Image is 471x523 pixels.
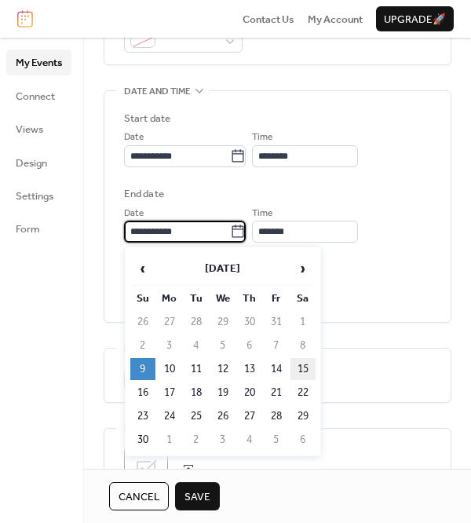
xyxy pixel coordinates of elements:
td: 31 [264,311,289,333]
td: 25 [184,405,209,427]
th: Tu [184,287,209,309]
td: 1 [290,311,316,333]
img: logo [17,10,33,27]
button: Upgrade🚀 [376,6,454,31]
span: Date and time [124,84,191,100]
td: 28 [264,405,289,427]
td: 29 [210,311,235,333]
span: ‹ [131,253,155,284]
a: Settings [6,183,71,208]
td: 18 [184,382,209,404]
td: 2 [130,335,155,357]
td: 3 [157,335,182,357]
span: Design [16,155,47,171]
td: 3 [210,429,235,451]
td: 20 [237,382,262,404]
a: Connect [6,83,71,108]
td: 17 [157,382,182,404]
td: 12 [210,358,235,380]
span: Upgrade 🚀 [384,12,446,27]
td: 22 [290,382,316,404]
td: 5 [264,429,289,451]
span: Cancel [119,489,159,505]
th: Fr [264,287,289,309]
td: 7 [264,335,289,357]
span: Settings [16,188,53,204]
td: 11 [184,358,209,380]
th: Mo [157,287,182,309]
span: Time [252,130,272,145]
td: 26 [130,311,155,333]
span: › [291,253,315,284]
th: Su [130,287,155,309]
th: Sa [290,287,316,309]
td: 24 [157,405,182,427]
a: Views [6,116,71,141]
td: 21 [264,382,289,404]
span: Time [252,206,272,221]
td: 8 [290,335,316,357]
a: My Events [6,49,71,75]
div: End date [124,186,164,202]
td: 16 [130,382,155,404]
td: 23 [130,405,155,427]
td: 19 [210,382,235,404]
td: 26 [210,405,235,427]
span: My Account [308,12,363,27]
button: Save [175,482,220,510]
a: Design [6,150,71,175]
td: 30 [130,429,155,451]
td: 5 [210,335,235,357]
span: Connect [16,89,55,104]
td: 10 [157,358,182,380]
span: Form [16,221,40,237]
td: 9 [130,358,155,380]
td: 13 [237,358,262,380]
th: We [210,287,235,309]
th: [DATE] [157,252,289,286]
span: Views [16,122,43,137]
a: Contact Us [243,11,294,27]
a: My Account [308,11,363,27]
span: Date [124,130,144,145]
td: 28 [184,311,209,333]
td: 14 [264,358,289,380]
div: Start date [124,111,170,126]
td: 6 [237,335,262,357]
td: 2 [184,429,209,451]
button: Cancel [109,482,169,510]
span: Date [124,206,144,221]
span: Save [184,489,210,505]
td: 4 [237,429,262,451]
td: 6 [290,429,316,451]
td: 30 [237,311,262,333]
a: Form [6,216,71,241]
td: 15 [290,358,316,380]
td: 29 [290,405,316,427]
td: 4 [184,335,209,357]
th: Th [237,287,262,309]
td: 1 [157,429,182,451]
span: Contact Us [243,12,294,27]
span: My Events [16,55,62,71]
td: 27 [157,311,182,333]
td: 27 [237,405,262,427]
